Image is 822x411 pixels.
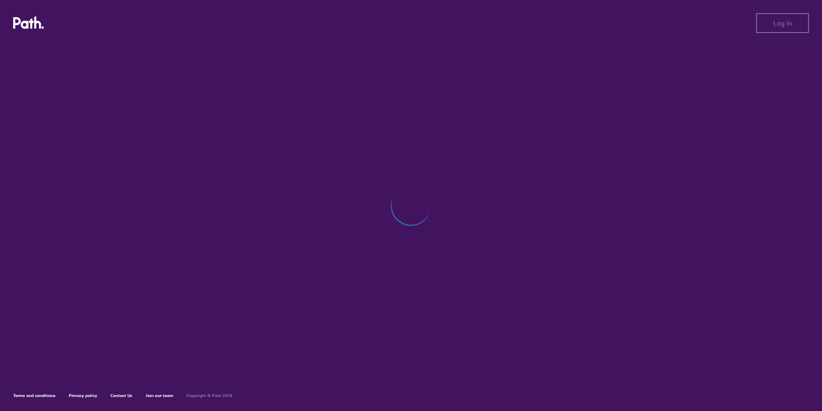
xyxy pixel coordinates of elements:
[146,393,173,398] a: Join our team
[186,393,233,398] h6: Copyright © Path 2018
[773,19,792,27] span: Log in
[69,393,97,398] a: Privacy policy
[110,393,132,398] a: Contact Us
[756,13,809,33] button: Log in
[13,393,56,398] a: Terms and conditions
